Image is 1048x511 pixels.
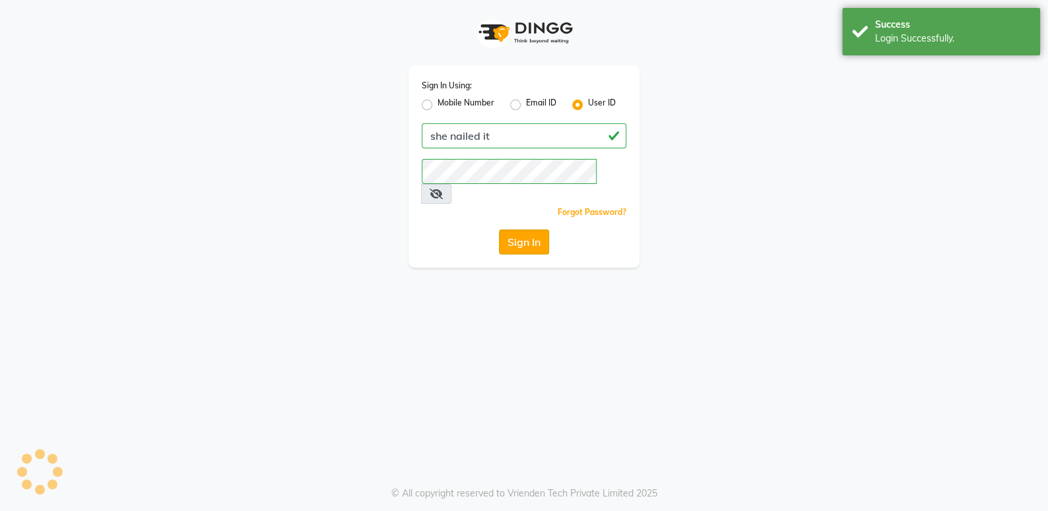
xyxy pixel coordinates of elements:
img: logo1.svg [471,13,577,52]
div: Success [875,18,1030,32]
a: Forgot Password? [558,207,626,217]
input: Username [422,159,597,184]
div: Login Successfully. [875,32,1030,45]
label: Email ID [526,97,556,113]
label: Mobile Number [438,97,494,113]
button: Sign In [499,229,549,255]
label: Sign In Using: [422,80,472,92]
input: Username [422,123,626,148]
label: User ID [588,97,616,113]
